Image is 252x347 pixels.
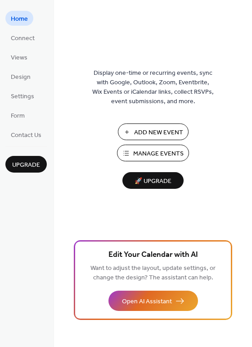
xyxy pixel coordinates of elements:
[11,92,34,101] span: Settings
[92,68,214,106] span: Display one-time or recurring events, sync with Google, Outlook, Zoom, Eventbrite, Wix Events or ...
[5,69,36,84] a: Design
[11,111,25,121] span: Form
[122,297,172,306] span: Open AI Assistant
[5,30,40,45] a: Connect
[90,262,216,284] span: Want to adjust the layout, update settings, or change the design? The assistant can help.
[108,291,198,311] button: Open AI Assistant
[11,131,41,140] span: Contact Us
[5,156,47,173] button: Upgrade
[133,149,184,159] span: Manage Events
[5,108,30,123] a: Form
[5,50,33,64] a: Views
[128,175,178,187] span: 🚀 Upgrade
[5,88,40,103] a: Settings
[5,127,47,142] a: Contact Us
[11,34,35,43] span: Connect
[5,11,33,26] a: Home
[11,73,31,82] span: Design
[11,53,27,63] span: Views
[118,123,189,140] button: Add New Event
[117,145,189,161] button: Manage Events
[134,128,183,137] span: Add New Event
[12,160,40,170] span: Upgrade
[11,14,28,24] span: Home
[108,249,198,261] span: Edit Your Calendar with AI
[122,172,184,189] button: 🚀 Upgrade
